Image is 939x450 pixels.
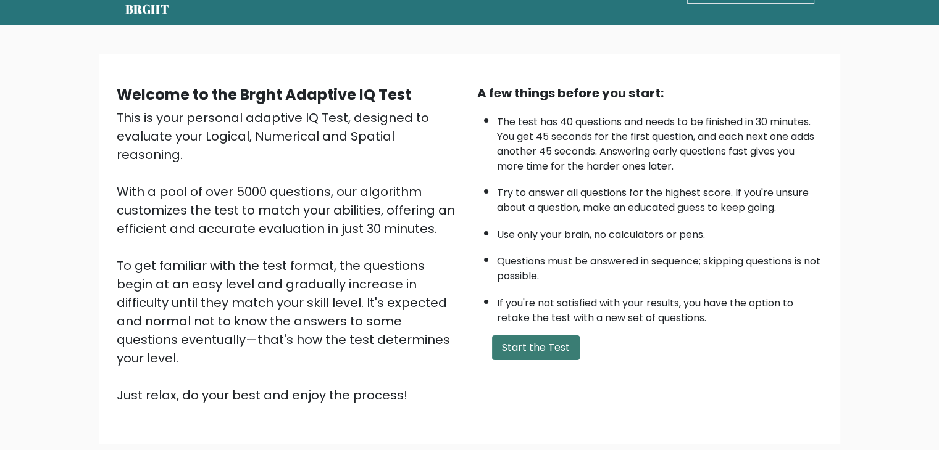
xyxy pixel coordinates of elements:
[497,290,823,325] li: If you're not satisfied with your results, you have the option to retake the test with a new set ...
[125,2,170,17] h5: BRGHT
[497,179,823,215] li: Try to answer all questions for the highest score. If you're unsure about a question, make an edu...
[497,108,823,174] li: The test has 40 questions and needs to be finished in 30 minutes. You get 45 seconds for the firs...
[492,335,580,360] button: Start the Test
[497,221,823,242] li: Use only your brain, no calculators or pens.
[477,84,823,102] div: A few things before you start:
[117,108,462,404] div: This is your personal adaptive IQ Test, designed to evaluate your Logical, Numerical and Spatial ...
[497,248,823,284] li: Questions must be answered in sequence; skipping questions is not possible.
[117,84,411,105] b: Welcome to the Brght Adaptive IQ Test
